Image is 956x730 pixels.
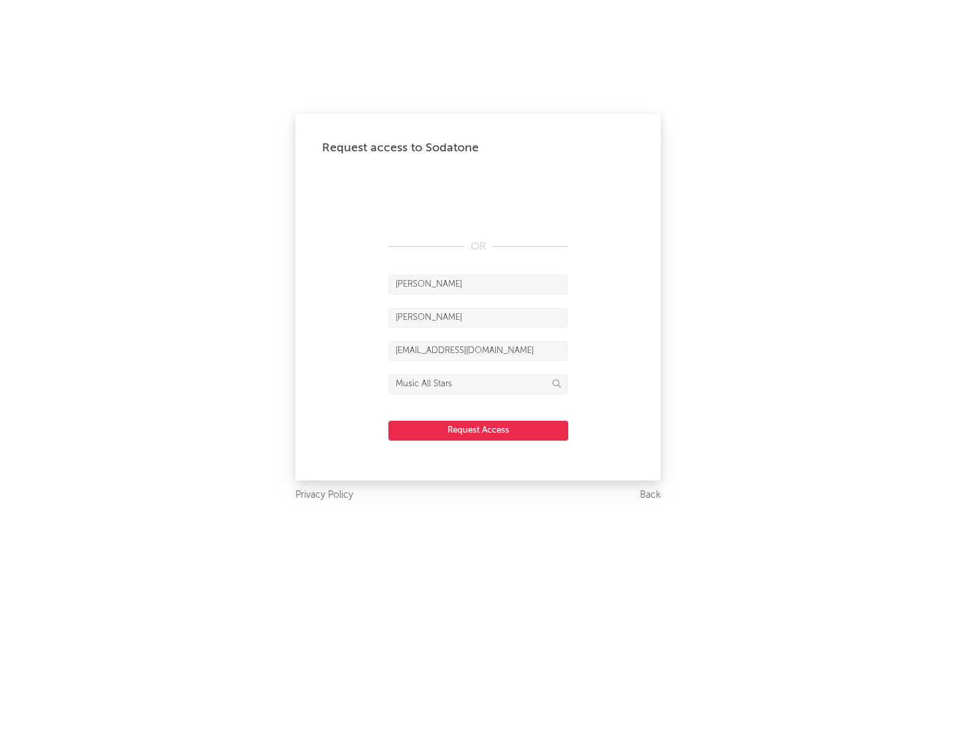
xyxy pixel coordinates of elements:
a: Back [640,487,661,504]
div: OR [388,239,568,255]
a: Privacy Policy [295,487,353,504]
input: First Name [388,275,568,295]
input: Email [388,341,568,361]
button: Request Access [388,421,568,441]
input: Division [388,374,568,394]
input: Last Name [388,308,568,328]
div: Request access to Sodatone [322,140,634,156]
